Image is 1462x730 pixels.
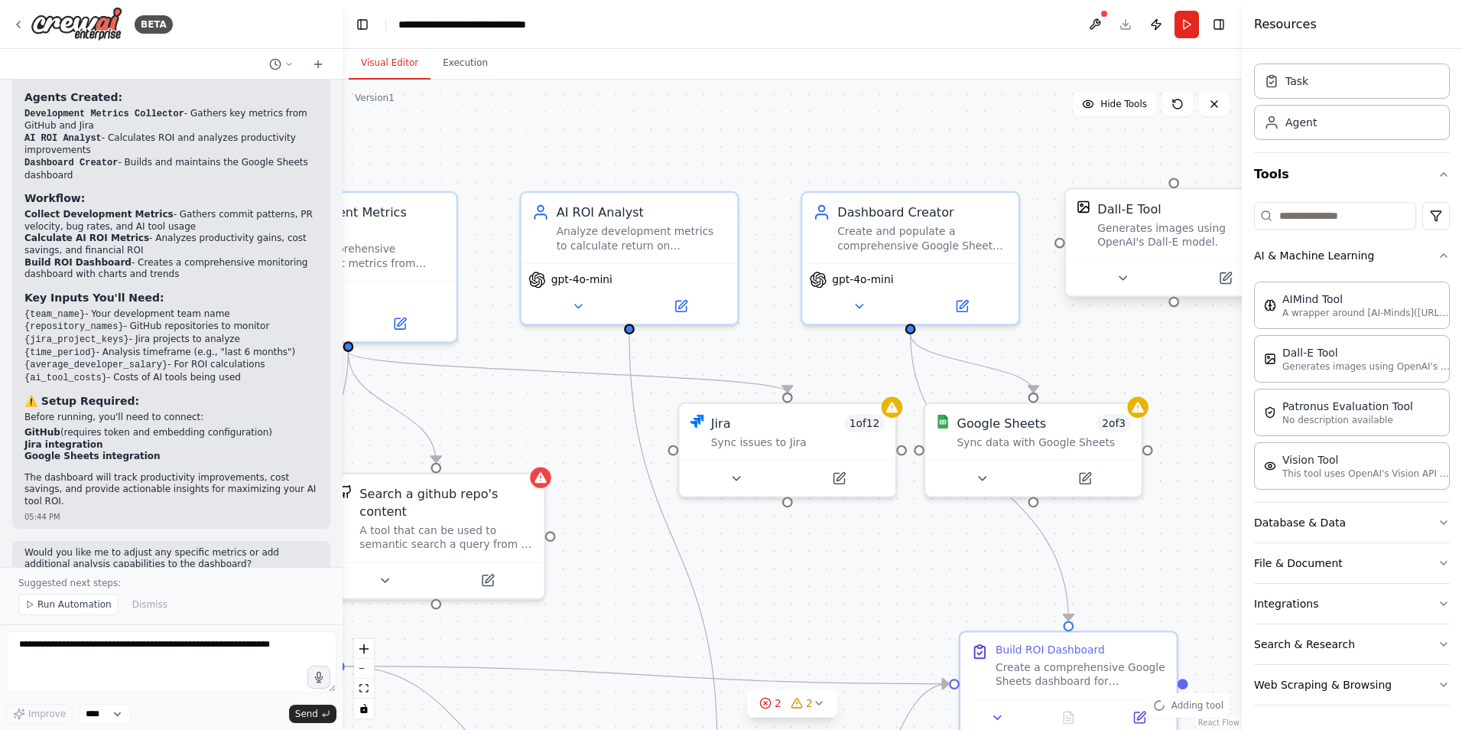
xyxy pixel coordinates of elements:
[1254,15,1317,34] h4: Resources
[1264,460,1276,472] img: VisionTool
[996,660,1166,689] div: Create a comprehensive Google Sheets dashboard for monitoring {team_name} AI ROI and development ...
[354,679,374,699] button: fit view
[239,191,458,344] div: Development Metrics CollectorCollect comprehensive development metrics from GitHub repositories a...
[1109,707,1170,728] button: Open in side panel
[306,55,330,73] button: Start a new chat
[37,598,112,611] span: Run Automation
[1077,200,1090,213] img: DallETool
[1264,353,1276,365] img: DallETool
[354,639,374,659] button: zoom in
[837,204,1008,221] div: Dashboard Creator
[24,292,164,304] strong: Key Inputs You'll Need:
[996,643,1105,657] div: Build ROI Dashboard
[912,295,1012,317] button: Open in side panel
[24,321,124,332] code: {repository_names}
[1171,699,1223,712] span: Adding tool
[519,191,739,326] div: AI ROI AnalystAnalyze development metrics to calculate return on investment for AI tools, identif...
[24,308,318,321] li: - Your development team name
[1282,345,1451,360] div: Dall-E Tool
[340,352,796,393] g: Edge from 1074858e-5298-499a-b488-baba01da8fca to c3a65c58-b4c1-4ce7-b4c2-fd186c4df3a7
[135,15,173,34] div: BETA
[801,191,1020,326] div: Dashboard CreatorCreate and populate a comprehensive Google Sheets dashboard with development met...
[354,639,374,719] div: React Flow controls
[24,359,318,372] li: - For ROI calculations
[775,696,781,711] span: 2
[24,257,318,281] li: - Creates a comprehensive monitoring dashboard with charts and trends
[349,47,430,80] button: Visual Editor
[1282,414,1413,426] p: No description available
[359,523,533,552] div: A tool that can be used to semantic search a query from a github repo's content. This is not the ...
[806,696,813,711] span: 2
[24,209,174,220] strong: Collect Development Metrics
[24,347,318,360] li: - Analysis timeframe (e.g., "last 6 months")
[340,352,445,463] g: Edge from 1074858e-5298-499a-b488-baba01da8fca to 215d58c0-06ce-4416-916f-476877ac11a4
[24,233,318,256] li: - Analyzes productivity gains, cost savings, and financial ROI
[327,472,546,600] div: GithubSearchToolSearch a github repo's contentA tool that can be used to semantic search a query ...
[216,352,357,604] g: Edge from 1074858e-5298-499a-b488-baba01da8fca to 5cd4bcf6-336f-40c7-99bc-2efe03720748
[438,570,538,591] button: Open in side panel
[263,55,300,73] button: Switch to previous chat
[24,233,149,243] strong: Calculate AI ROI Metrics
[1035,468,1135,490] button: Open in side panel
[339,484,353,498] img: GithubSearchTool
[957,435,1130,449] div: Sync data with Google Sheets
[359,484,533,520] div: Search a github repo's content
[18,577,324,589] p: Suggested next steps:
[1254,275,1450,502] div: AI & Machine Learning
[1264,299,1276,311] img: AIMindTool
[1254,624,1450,664] button: Search & Research
[924,402,1143,497] div: Google SheetsGoogle Sheets2of3Sync data with Google Sheets
[24,451,161,461] strong: Google Sheets integration
[1100,98,1147,110] span: Hide Tools
[24,157,318,181] li: - Builds and maintains the Google Sheets dashboard
[24,547,318,571] p: Would you like me to adjust any specific metrics or add additional analysis capabilities to the d...
[24,427,60,438] strong: GitHub
[350,313,450,334] button: Open in side panel
[24,91,122,103] strong: Agents Created:
[24,132,318,157] li: - Calculates ROI and analyzes productivity improvements
[345,657,949,693] g: Edge from 5cd4bcf6-336f-40c7-99bc-2efe03720748 to eb1146a3-e3da-4302-8973-b3d4dfb9e044
[18,594,119,615] button: Run Automation
[747,689,837,718] button: 22
[24,334,318,347] li: - Jira projects to analyze
[125,594,175,615] button: Dismiss
[837,224,1008,253] div: Create and populate a comprehensive Google Sheets dashboard with development metrics and AI ROI c...
[1285,73,1308,89] div: Task
[844,415,885,432] span: Number of enabled actions
[631,295,730,317] button: Open in side panel
[1282,292,1451,307] div: AIMind Tool
[354,659,374,679] button: zoom out
[24,347,96,358] code: {time_period}
[1285,115,1317,130] div: Agent
[24,309,85,320] code: {team_name}
[24,321,318,334] li: - GitHub repositories to monitor
[690,415,703,429] img: Jira
[557,224,727,253] div: Analyze development metrics to calculate return on investment for AI tools, identifying productiv...
[24,360,167,370] code: {average_developer_salary}
[398,17,570,32] nav: breadcrumb
[24,257,132,268] strong: Build ROI Dashboard
[354,699,374,719] button: toggle interactivity
[936,415,950,429] img: Google Sheets
[24,427,318,439] li: (requires token and embedding configuration)
[1254,503,1450,543] button: Database & Data
[6,704,73,724] button: Improve
[1254,584,1450,624] button: Integrations
[24,192,85,204] strong: Workflow:
[24,439,103,450] strong: Jira integration
[1282,399,1413,414] div: Patronus Evaluation Tool
[1282,468,1451,480] p: This tool uses OpenAI's Vision API to describe the contents of an image.
[1097,200,1161,217] div: Dall-E Tool
[1175,268,1275,289] button: Open in side panel
[1064,191,1284,301] div: DallEToolDall-E ToolGenerates images using OpenAI's Dall-E model.
[1254,196,1450,718] div: Tools
[275,242,446,270] div: Collect comprehensive development metrics from GitHub repositories and Jira to track team product...
[1198,719,1239,727] a: React Flow attribution
[677,402,897,497] div: JiraJira1of12Sync issues to Jira
[832,273,893,287] span: gpt-4o-mini
[1282,307,1451,319] p: A wrapper around [AI-Minds]([URL][DOMAIN_NAME]). Useful for when you need answers to questions fr...
[557,204,727,221] div: AI ROI Analyst
[1208,14,1230,35] button: Hide right sidebar
[24,133,102,144] code: AI ROI Analyst
[24,511,318,523] div: 05:44 PM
